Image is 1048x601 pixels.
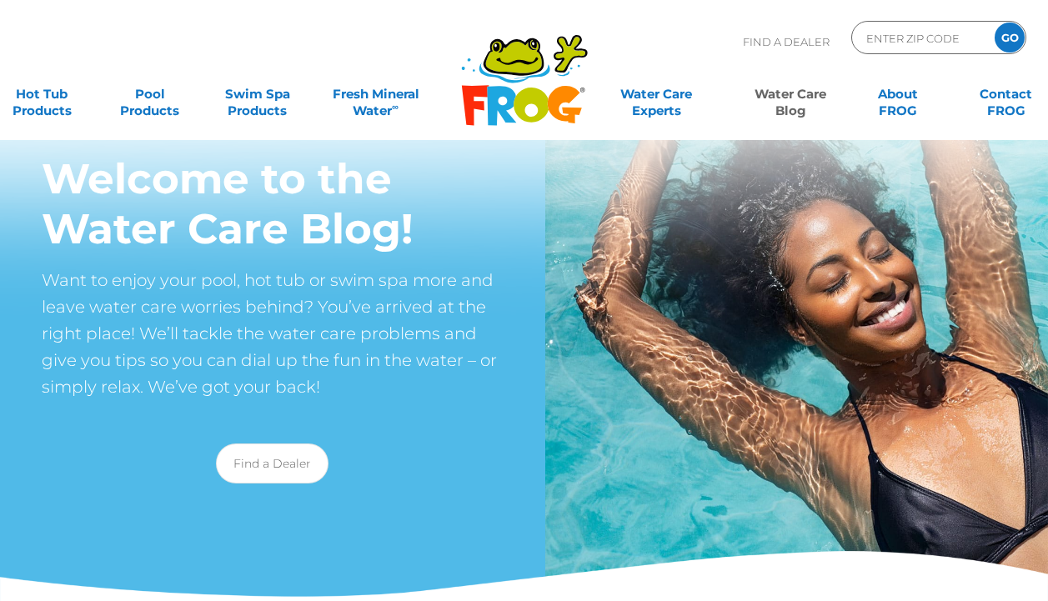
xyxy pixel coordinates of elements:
[589,78,725,111] a: Water CareExperts
[323,78,429,111] a: Fresh MineralWater∞
[216,78,300,111] a: Swim SpaProducts
[42,267,504,400] p: Want to enjoy your pool, hot tub or swim spa more and leave water care worries behind? You’ve arr...
[856,78,940,111] a: AboutFROG
[995,23,1025,53] input: GO
[392,101,399,113] sup: ∞
[865,26,977,50] input: Zip Code Form
[216,443,328,483] a: Find a Dealer
[964,78,1048,111] a: ContactFROG
[743,21,830,63] p: Find A Dealer
[108,78,192,111] a: PoolProducts
[749,78,833,111] a: Water CareBlog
